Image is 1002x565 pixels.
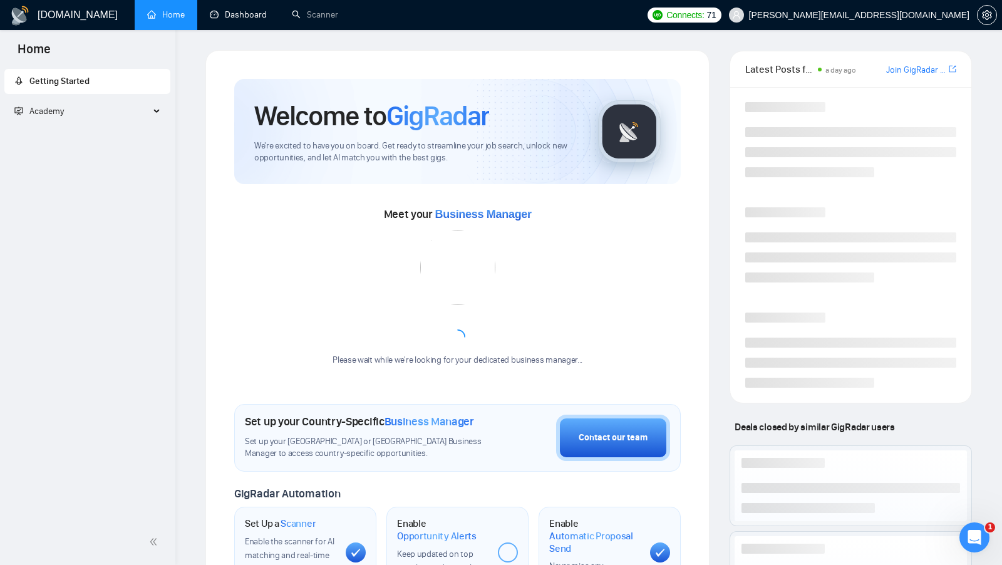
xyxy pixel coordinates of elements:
[959,522,989,552] iframe: Intercom live chat
[325,355,590,366] div: Please wait while we're looking for your dedicated business manager...
[977,5,997,25] button: setting
[420,230,495,305] img: error
[977,10,997,20] a: setting
[745,61,813,77] span: Latest Posts from the GigRadar Community
[653,10,663,20] img: upwork-logo.png
[10,6,30,26] img: logo
[598,100,661,163] img: gigradar-logo.png
[254,99,489,133] h1: Welcome to
[281,517,316,530] span: Scanner
[886,63,946,77] a: Join GigRadar Slack Community
[149,536,162,548] span: double-left
[556,415,670,461] button: Contact our team
[985,522,995,532] span: 1
[245,436,493,460] span: Set up your [GEOGRAPHIC_DATA] or [GEOGRAPHIC_DATA] Business Manager to access country-specific op...
[397,530,477,542] span: Opportunity Alerts
[234,487,340,500] span: GigRadar Automation
[14,106,23,115] span: fund-projection-screen
[666,8,704,22] span: Connects:
[732,11,741,19] span: user
[435,208,532,220] span: Business Manager
[384,207,532,221] span: Meet your
[386,99,489,133] span: GigRadar
[14,76,23,85] span: rocket
[707,8,716,22] span: 71
[397,517,488,542] h1: Enable
[292,9,338,20] a: searchScanner
[385,415,474,428] span: Business Manager
[29,76,90,86] span: Getting Started
[730,416,899,438] span: Deals closed by similar GigRadar users
[8,40,61,66] span: Home
[825,66,856,75] span: a day ago
[14,106,64,117] span: Academy
[579,431,648,445] div: Contact our team
[210,9,267,20] a: dashboardDashboard
[978,10,996,20] span: setting
[949,64,956,74] span: export
[147,9,185,20] a: homeHome
[245,517,316,530] h1: Set Up a
[254,140,578,164] span: We're excited to have you on board. Get ready to streamline your job search, unlock new opportuni...
[4,69,170,94] li: Getting Started
[549,517,640,554] h1: Enable
[448,328,467,346] span: loading
[245,415,474,428] h1: Set up your Country-Specific
[949,63,956,75] a: export
[549,530,640,554] span: Automatic Proposal Send
[29,106,64,117] span: Academy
